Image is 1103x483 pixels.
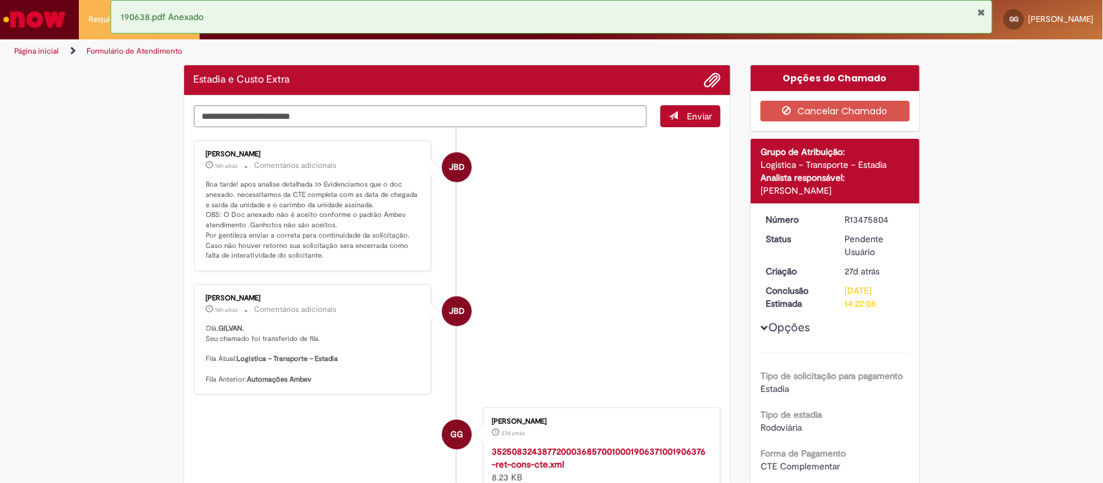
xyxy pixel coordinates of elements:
[1028,14,1093,25] span: [PERSON_NAME]
[216,306,238,314] time: 29/09/2025 16:16:55
[761,158,910,171] div: Logistica – Transporte – Estadia
[761,370,903,382] b: Tipo de solicitação para pagamento
[1,6,68,32] img: ServiceNow
[449,296,465,327] span: JBD
[660,105,720,127] button: Enviar
[761,171,910,184] div: Analista responsável:
[450,419,463,450] span: GG
[10,39,726,63] ul: Trilhas de página
[756,265,835,278] dt: Criação
[194,74,290,86] h2: Estadia e Custo Extra Histórico de tíquete
[237,354,339,364] b: Logistica – Transporte – Estadia
[219,324,243,333] b: GILVAN
[704,72,720,88] button: Adicionar anexos
[761,447,846,459] b: Forma de Pagamento
[845,232,905,258] div: Pendente Usuário
[87,46,182,56] a: Formulário de Atendimento
[442,152,472,182] div: JUAREZ BARROS DE OLIVEIRA FILHO
[89,13,134,26] span: Requisições
[751,65,919,91] div: Opções do Chamado
[206,180,421,261] p: Boa tarde! apos analise detalhada >> Evidenciamos que o doc anexado. necessitamos da CTE completa...
[194,105,647,128] textarea: Digite sua mensagem aqui...
[216,306,238,314] span: 18h atrás
[845,213,905,226] div: R13475804
[845,265,880,277] time: 03/09/2025 10:22:04
[756,232,835,245] dt: Status
[449,152,465,183] span: JBD
[687,110,712,122] span: Enviar
[977,7,985,17] button: Fechar Notificação
[442,420,472,449] div: GILVAN MUNIZ GONCALVES
[14,46,59,56] a: Página inicial
[845,284,905,310] div: [DATE] 14:22:08
[845,265,905,278] div: 03/09/2025 10:22:04
[761,422,802,433] span: Rodoviária
[492,418,707,426] div: [PERSON_NAME]
[761,383,789,395] span: Estadia
[845,265,880,277] span: 27d atrás
[761,409,822,420] b: Tipo de estadia
[442,296,472,326] div: JUAREZ BARROS DE OLIVEIRA FILHO
[247,375,312,384] b: Automações Ambev
[756,284,835,310] dt: Conclusão Estimada
[756,213,835,226] dt: Número
[255,304,337,315] small: Comentários adicionais
[501,429,525,437] time: 03/09/2025 10:20:14
[206,324,421,384] p: Olá, , Seu chamado foi transferido de fila. Fila Atual: Fila Anterior:
[206,150,421,158] div: [PERSON_NAME]
[761,460,840,472] span: CTE Complementar
[216,162,238,170] time: 29/09/2025 16:17:09
[501,429,525,437] span: 27d atrás
[761,101,910,121] button: Cancelar Chamado
[492,446,706,470] a: 35250832438772000368570010001906371001906376-ret-cons-cte.xml
[255,160,337,171] small: Comentários adicionais
[121,11,204,23] span: 190638.pdf Anexado
[761,184,910,197] div: [PERSON_NAME]
[1009,15,1018,23] span: GG
[761,145,910,158] div: Grupo de Atribuição:
[216,162,238,170] span: 18h atrás
[206,294,421,302] div: [PERSON_NAME]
